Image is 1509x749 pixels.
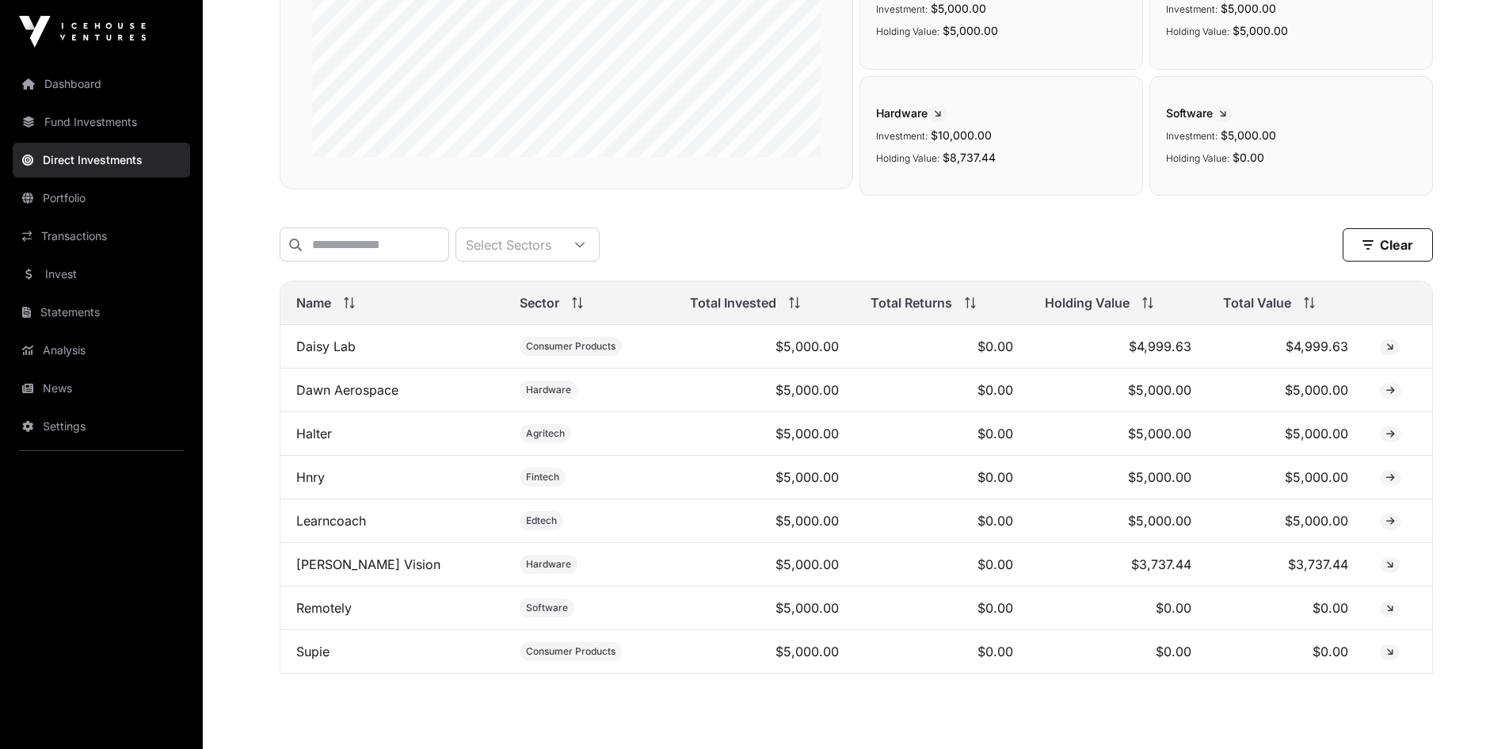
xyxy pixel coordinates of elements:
[1223,293,1291,312] span: Total Value
[931,2,986,15] span: $5,000.00
[1207,325,1364,369] td: $4,999.63
[1207,587,1364,630] td: $0.00
[296,644,330,659] a: Supie
[19,16,146,48] img: Icehouse Ventures Logo
[13,143,190,178] a: Direct Investments
[674,499,855,543] td: $5,000.00
[13,181,190,216] a: Portfolio
[855,412,1029,456] td: $0.00
[1045,293,1130,312] span: Holding Value
[1221,128,1276,142] span: $5,000.00
[1166,105,1416,122] span: Software
[296,513,366,529] a: Learncoach
[1343,228,1433,262] button: Clear
[674,630,855,674] td: $5,000.00
[296,293,331,312] span: Name
[1233,24,1288,37] span: $5,000.00
[296,600,352,616] a: Remotely
[296,338,356,354] a: Daisy Lab
[855,369,1029,412] td: $0.00
[526,384,571,396] span: Hardware
[1166,152,1229,164] span: Holding Value:
[876,130,928,142] span: Investment:
[674,325,855,369] td: $5,000.00
[1430,673,1509,749] iframe: Chat Widget
[1207,630,1364,674] td: $0.00
[1166,25,1229,37] span: Holding Value:
[943,151,996,164] span: $8,737.44
[876,105,1126,122] span: Hardware
[13,333,190,368] a: Analysis
[526,558,571,571] span: Hardware
[1207,499,1364,543] td: $5,000.00
[526,602,568,614] span: Software
[1207,456,1364,499] td: $5,000.00
[1029,630,1207,674] td: $0.00
[296,382,398,398] a: Dawn Aerospace
[13,105,190,139] a: Fund Investments
[855,499,1029,543] td: $0.00
[1221,2,1276,15] span: $5,000.00
[855,543,1029,587] td: $0.00
[674,456,855,499] td: $5,000.00
[674,543,855,587] td: $5,000.00
[1029,587,1207,630] td: $0.00
[1233,151,1264,164] span: $0.00
[674,587,855,630] td: $5,000.00
[674,412,855,456] td: $5,000.00
[1207,412,1364,456] td: $5,000.00
[13,295,190,330] a: Statements
[13,219,190,254] a: Transactions
[1029,543,1207,587] td: $3,737.44
[1029,456,1207,499] td: $5,000.00
[1029,369,1207,412] td: $5,000.00
[296,426,332,441] a: Halter
[526,340,615,353] span: Consumer Products
[526,645,615,658] span: Consumer Products
[1207,369,1364,412] td: $5,000.00
[1166,3,1217,15] span: Investment:
[931,128,992,142] span: $10,000.00
[876,25,939,37] span: Holding Value:
[855,325,1029,369] td: $0.00
[526,514,557,527] span: Edtech
[1029,412,1207,456] td: $5,000.00
[1166,130,1217,142] span: Investment:
[296,469,325,485] a: Hnry
[855,456,1029,499] td: $0.00
[13,67,190,101] a: Dashboard
[876,3,928,15] span: Investment:
[13,257,190,292] a: Invest
[855,587,1029,630] td: $0.00
[13,409,190,444] a: Settings
[296,556,440,572] a: [PERSON_NAME] Vision
[520,293,559,312] span: Sector
[943,24,998,37] span: $5,000.00
[456,228,561,261] div: Select Sectors
[1029,499,1207,543] td: $5,000.00
[855,630,1029,674] td: $0.00
[526,427,565,440] span: Agritech
[526,471,559,483] span: Fintech
[1029,325,1207,369] td: $4,999.63
[690,293,776,312] span: Total Invested
[876,152,939,164] span: Holding Value:
[674,369,855,412] td: $5,000.00
[1207,543,1364,587] td: $3,737.44
[13,371,190,406] a: News
[871,293,952,312] span: Total Returns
